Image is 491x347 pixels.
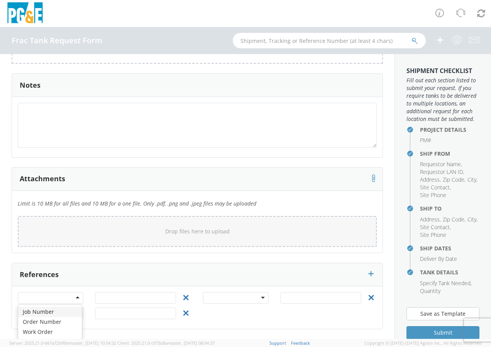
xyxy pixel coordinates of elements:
[165,228,230,235] span: Drop files here to upload
[420,184,450,191] span: Site Contact
[406,326,479,339] button: Submit
[9,340,116,346] span: Server: 2025.21.0-667a72bf6fa
[420,223,451,231] li: ,
[420,255,457,262] span: Deliver By Date
[467,216,476,223] span: City
[233,33,426,48] input: Shipment, Tracking or Reference Number (at least 4 chars)
[443,216,464,223] span: Zip Code
[443,176,464,183] span: Zip Code
[420,160,462,168] li: ,
[420,245,479,251] h4: Ship Dates
[443,176,466,184] li: ,
[406,68,479,75] h3: Shipment Checklist
[420,176,441,184] li: ,
[364,340,482,346] span: Copyright © [DATE]-[DATE] Agistix Inc., All Rights Reserved
[443,216,466,223] li: ,
[420,216,440,223] span: Address
[420,136,431,144] span: PM#
[18,317,82,327] div: Order Number
[406,77,479,123] span: Fill out each section listed to submit your request. If you require tanks to be delivered to mult...
[406,307,479,320] button: Save as Template
[420,206,479,211] h4: Ship To
[18,201,377,212] h5: Limit is 10 MB for all files and 10 MB for a one file. Only .pdf, .png and .jpeg files may be upl...
[6,2,44,25] img: pge-logo-06675f144f4cfa6a6814.png
[420,191,446,199] span: Site Phone
[420,287,440,294] span: Quantity
[420,160,461,168] span: Requestor Name
[20,175,65,183] h3: Attachments
[69,340,116,346] span: master, [DATE] 10:54:32
[467,176,477,184] li: ,
[18,307,82,317] div: Job Number
[168,340,215,346] span: master, [DATE] 08:04:37
[291,340,310,346] a: Feedback
[420,223,450,231] span: Site Contact
[420,176,440,183] span: Address
[420,184,451,191] li: ,
[269,340,286,346] a: Support
[12,36,102,45] h4: Frac Tank Request Form
[420,127,479,133] h4: Project Details
[20,271,59,279] h3: References
[467,176,476,183] span: City
[420,151,479,156] h4: Ship From
[420,279,472,287] li: ,
[20,82,41,89] h3: Notes
[420,279,471,287] span: Specify Tank Needed
[420,216,441,223] li: ,
[467,216,477,223] li: ,
[117,340,215,346] span: Client: 2025.21.0-c073d8a
[420,168,464,176] li: ,
[420,168,463,175] span: Requestor LAN ID
[18,327,82,337] div: Work Order
[420,269,479,275] h4: Tank Details
[420,231,446,238] span: Site Phone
